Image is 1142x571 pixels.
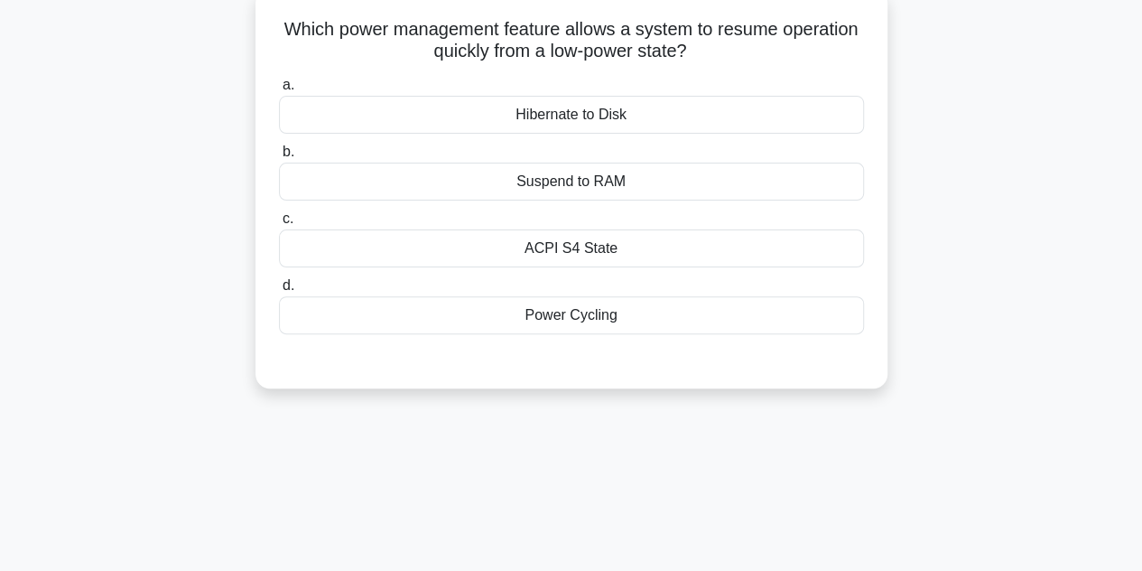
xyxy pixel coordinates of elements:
div: Hibernate to Disk [279,96,864,134]
span: b. [283,144,294,159]
h5: Which power management feature allows a system to resume operation quickly from a low-power state? [277,18,866,63]
span: c. [283,211,293,226]
span: d. [283,277,294,293]
div: ACPI S4 State [279,229,864,267]
div: Power Cycling [279,296,864,334]
span: a. [283,77,294,92]
div: Suspend to RAM [279,163,864,201]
